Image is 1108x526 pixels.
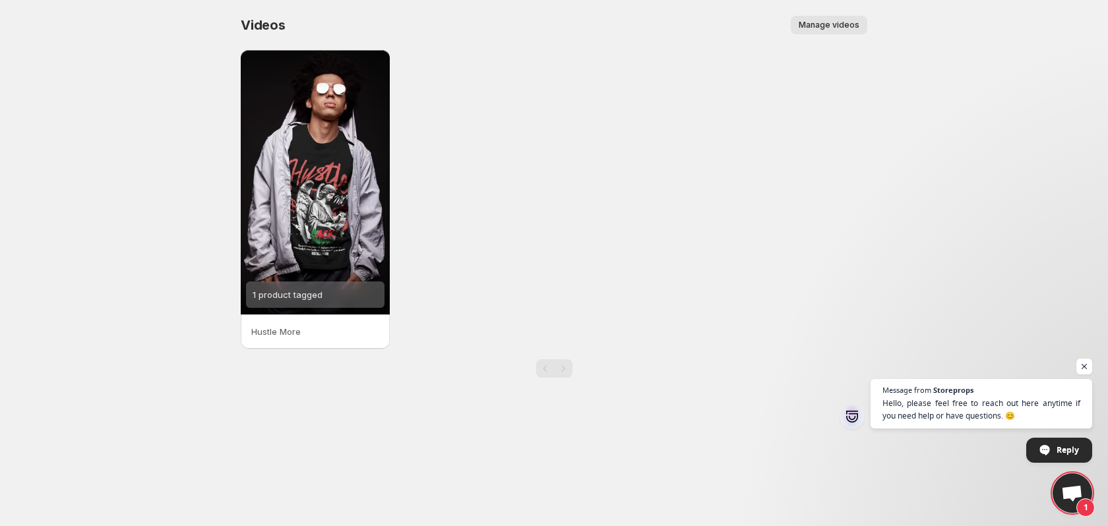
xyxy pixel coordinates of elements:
[933,386,973,394] span: Storeprops
[253,289,323,300] span: 1 product tagged
[791,16,867,34] button: Manage videos
[1053,473,1092,513] div: Open chat
[799,20,859,30] span: Manage videos
[882,397,1080,422] span: Hello, please feel free to reach out here anytime if you need help or have questions. 😊
[251,325,379,338] p: Hustle More
[1057,438,1079,461] span: Reply
[536,359,572,378] nav: Pagination
[882,386,931,394] span: Message from
[241,17,286,33] span: Videos
[1076,498,1095,517] span: 1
